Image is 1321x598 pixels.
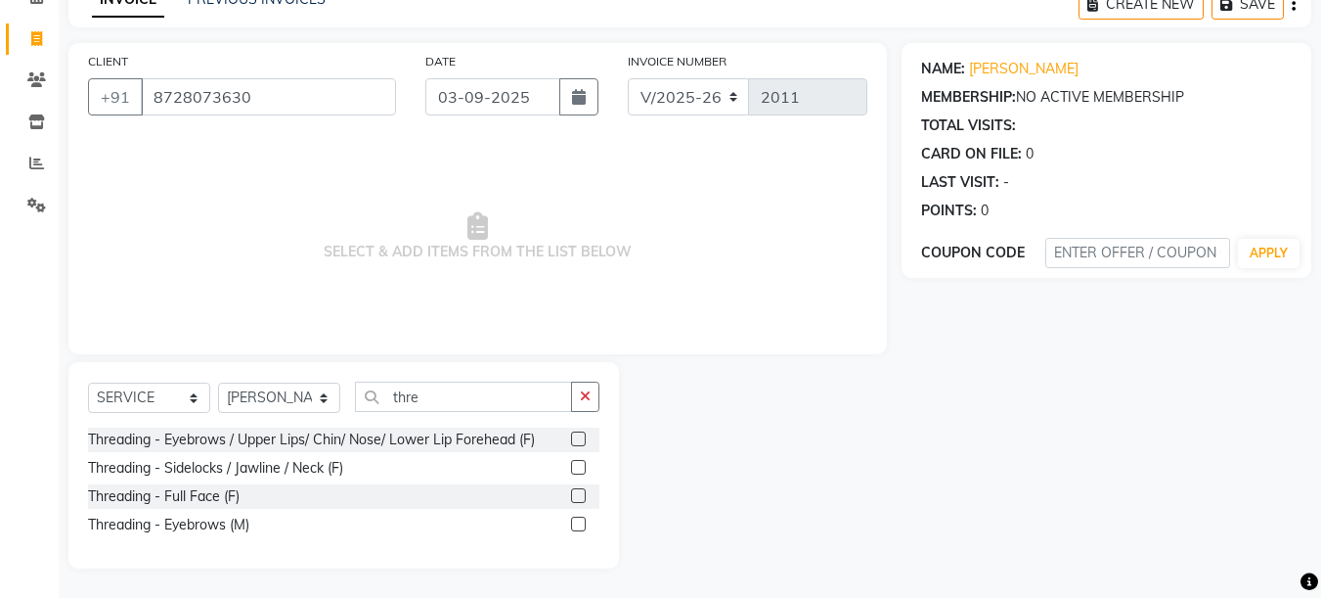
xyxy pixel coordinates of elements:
div: Threading - Sidelocks / Jawline / Neck (F) [88,458,343,479]
div: NO ACTIVE MEMBERSHIP [921,87,1292,108]
div: MEMBERSHIP: [921,87,1016,108]
div: - [1003,172,1009,193]
label: INVOICE NUMBER [628,53,727,70]
div: Threading - Full Face (F) [88,486,240,507]
div: CARD ON FILE: [921,144,1022,164]
input: SEARCH BY NAME/MOBILE/EMAIL/CODE [141,78,396,115]
a: [PERSON_NAME] [969,59,1079,79]
div: TOTAL VISITS: [921,115,1016,136]
input: ENTER OFFER / COUPON CODE [1045,238,1230,268]
div: COUPON CODE [921,243,1044,263]
div: Threading - Eyebrows (M) [88,515,249,535]
div: Threading - Eyebrows / Upper Lips/ Chin/ Nose/ Lower Lip Forehead (F) [88,430,535,450]
span: SELECT & ADD ITEMS FROM THE LIST BELOW [88,139,867,335]
div: POINTS: [921,201,977,221]
input: Search or Scan [355,382,572,412]
button: APPLY [1238,239,1299,268]
div: LAST VISIT: [921,172,999,193]
div: NAME: [921,59,965,79]
div: 0 [1026,144,1034,164]
label: DATE [425,53,456,70]
div: 0 [981,201,989,221]
label: CLIENT [88,53,128,70]
button: +91 [88,78,143,115]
